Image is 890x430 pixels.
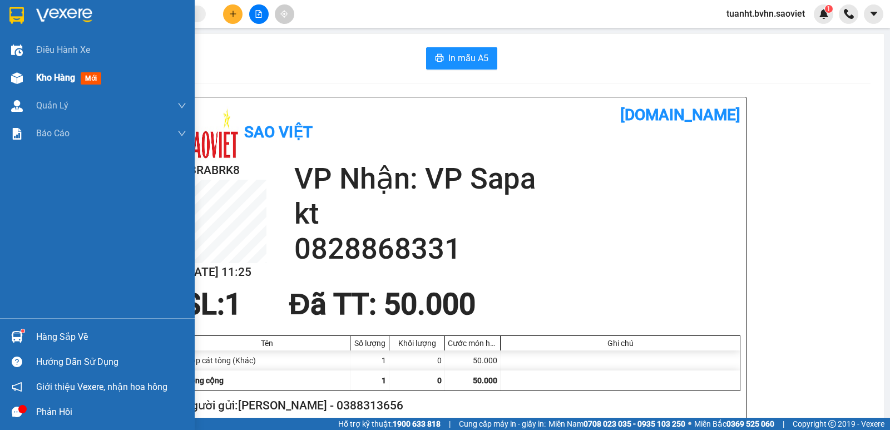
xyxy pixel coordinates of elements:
span: printer [435,53,444,64]
h2: kt [294,196,740,231]
div: 0 [389,350,445,370]
button: plus [223,4,243,24]
div: Khối lượng [392,339,442,348]
span: copyright [828,420,836,428]
span: notification [12,382,22,392]
span: down [177,101,186,110]
h2: 58RABRK8 [183,161,266,180]
span: message [12,407,22,417]
button: aim [275,4,294,24]
button: caret-down [864,4,883,24]
img: warehouse-icon [11,72,23,84]
h2: VP Nhận: VP Sapa [294,161,740,196]
img: phone-icon [844,9,854,19]
img: icon-new-feature [819,9,829,19]
h2: Người gửi: [PERSON_NAME] - 0388313656 [183,397,736,415]
span: 50.000 [473,376,497,385]
span: Đã TT : 50.000 [289,287,475,322]
b: Sao Việt [244,123,313,141]
span: ⚪️ [688,422,691,426]
div: Hướng dẫn sử dụng [36,354,186,370]
strong: 0369 525 060 [726,419,774,428]
span: | [449,418,451,430]
img: warehouse-icon [11,100,23,112]
span: question-circle [12,357,22,367]
span: Quản Lý [36,98,68,112]
span: mới [81,72,101,85]
div: 50.000 [445,350,501,370]
span: | [783,418,784,430]
span: Kho hàng [36,72,75,83]
span: Miền Bắc [694,418,774,430]
span: Hỗ trợ kỹ thuật: [338,418,441,430]
span: 1 [225,287,241,322]
span: tuanht.bvhn.saoviet [718,7,814,21]
b: Sao Việt [67,26,136,45]
img: warehouse-icon [11,331,23,343]
div: Cước món hàng [448,339,497,348]
span: file-add [255,10,263,18]
span: In mẫu A5 [448,51,488,65]
span: 1 [382,376,386,385]
img: solution-icon [11,128,23,140]
span: Giới thiệu Vexere, nhận hoa hồng [36,380,167,394]
div: 1 [350,350,389,370]
div: Tên [186,339,347,348]
h2: VP Nhận: VP Sapa [58,65,269,135]
span: Báo cáo [36,126,70,140]
h2: 0828868331 [294,231,740,266]
b: [DOMAIN_NAME] [620,106,740,124]
strong: 1900 633 818 [393,419,441,428]
span: plus [229,10,237,18]
span: aim [280,10,288,18]
div: Số lượng [353,339,386,348]
span: Miền Nam [548,418,685,430]
img: warehouse-icon [11,45,23,56]
span: down [177,129,186,138]
b: [DOMAIN_NAME] [149,9,269,27]
img: logo.jpg [6,9,62,65]
div: Ghi chú [503,339,737,348]
div: Hàng sắp về [36,329,186,345]
div: Phản hồi [36,404,186,421]
span: Điều hành xe [36,43,90,57]
span: caret-down [869,9,879,19]
div: hộp cát tông (Khác) [184,350,350,370]
span: Tổng cộng [186,376,224,385]
h2: 58RABRK8 [6,65,90,83]
sup: 1 [825,5,833,13]
button: file-add [249,4,269,24]
span: 1 [827,5,830,13]
img: logo.jpg [183,106,239,161]
span: 0 [437,376,442,385]
button: printerIn mẫu A5 [426,47,497,70]
h2: [DATE] 11:25 [183,263,266,281]
img: logo-vxr [9,7,24,24]
span: Cung cấp máy in - giấy in: [459,418,546,430]
strong: 0708 023 035 - 0935 103 250 [584,419,685,428]
sup: 1 [21,329,24,333]
span: SL: [183,287,225,322]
